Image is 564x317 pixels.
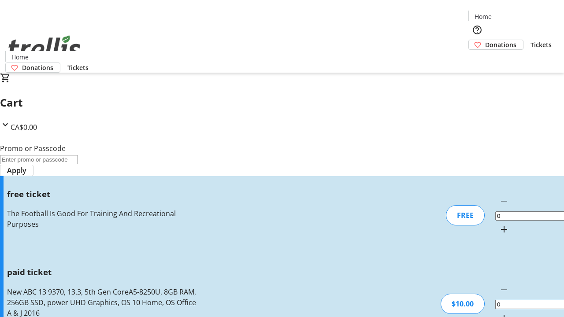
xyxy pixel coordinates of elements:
img: Orient E2E Organization eZL6tGAG7r's Logo [5,26,84,70]
span: Home [475,12,492,21]
h3: paid ticket [7,266,200,278]
a: Tickets [523,40,559,49]
span: Donations [22,63,53,72]
span: Donations [485,40,516,49]
div: FREE [446,205,485,225]
span: CA$0.00 [11,122,37,132]
a: Donations [468,40,523,50]
span: Tickets [531,40,552,49]
button: Help [468,21,486,39]
h3: free ticket [7,188,200,200]
button: Increment by one [495,221,513,238]
div: The Football Is Good For Training And Recreational Purposes [7,208,200,229]
a: Donations [5,63,60,73]
a: Home [469,12,497,21]
a: Home [6,52,34,62]
span: Apply [7,165,26,176]
div: $10.00 [441,294,485,314]
a: Tickets [60,63,96,72]
span: Home [11,52,29,62]
span: Tickets [67,63,89,72]
button: Cart [468,50,486,67]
